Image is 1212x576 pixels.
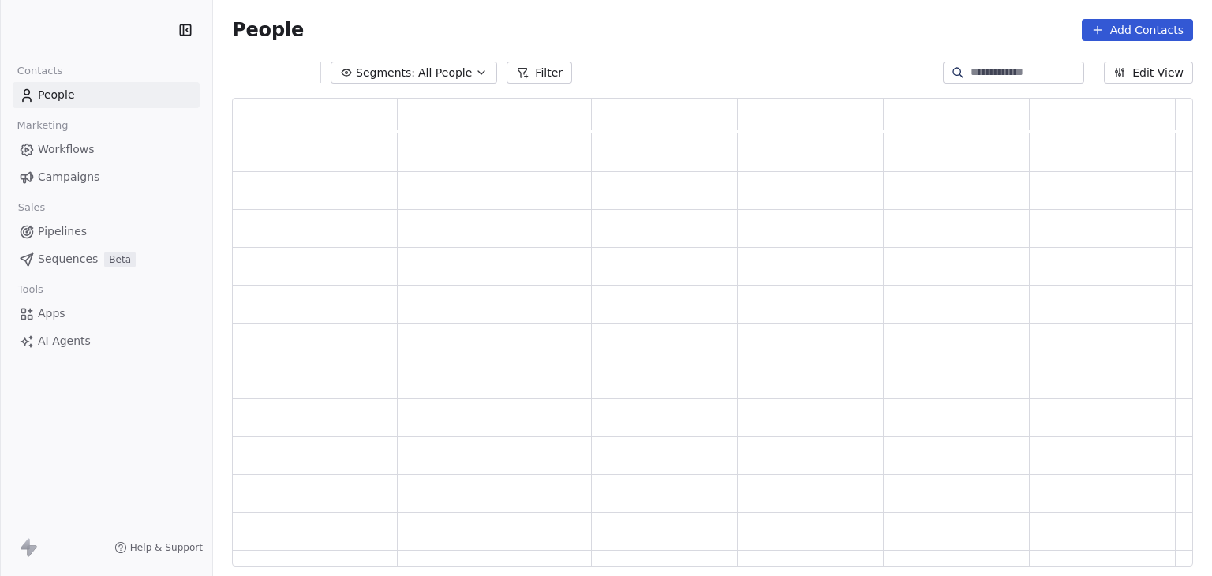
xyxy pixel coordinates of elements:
span: Sequences [38,251,98,267]
a: SequencesBeta [13,246,200,272]
a: Help & Support [114,541,203,554]
span: Sales [11,196,52,219]
span: Segments: [356,65,415,81]
span: Campaigns [38,169,99,185]
button: Filter [507,62,572,84]
span: All People [418,65,472,81]
a: Campaigns [13,164,200,190]
span: Apps [38,305,65,322]
button: Add Contacts [1082,19,1193,41]
a: Workflows [13,137,200,163]
span: Beta [104,252,136,267]
span: Workflows [38,141,95,158]
span: Pipelines [38,223,87,240]
a: People [13,82,200,108]
span: People [38,87,75,103]
span: Tools [11,278,50,301]
span: People [232,18,304,42]
span: Help & Support [130,541,203,554]
a: Apps [13,301,200,327]
span: AI Agents [38,333,91,350]
button: Edit View [1104,62,1193,84]
span: Marketing [10,114,75,137]
span: Contacts [10,59,69,83]
a: AI Agents [13,328,200,354]
a: Pipelines [13,219,200,245]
